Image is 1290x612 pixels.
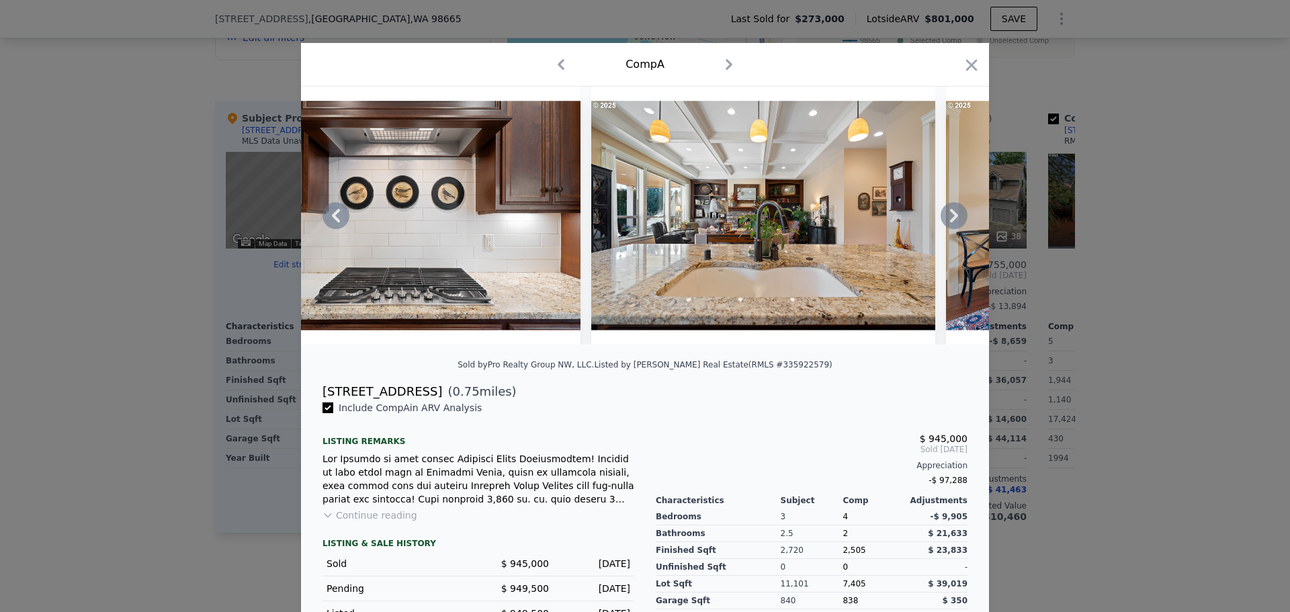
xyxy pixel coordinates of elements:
div: Appreciation [656,460,967,471]
div: Lor Ipsumdo si amet consec Adipisci Elits Doeiusmodtem! Incidid ut labo etdol magn al Enimadmi Ve... [322,452,634,506]
div: 2,720 [781,542,843,559]
span: 838 [843,596,858,605]
div: Listing remarks [322,425,634,447]
img: Property Img [591,87,935,345]
span: $ 21,633 [928,529,967,538]
div: Adjustments [905,495,967,506]
div: Sold [327,557,468,570]
span: 7,405 [843,579,865,588]
span: 2,505 [843,545,865,555]
div: LISTING & SALE HISTORY [322,538,634,552]
span: $ 39,019 [928,579,967,588]
img: Property Img [946,87,1290,345]
span: Include Comp A in ARV Analysis [333,402,487,413]
div: Characteristics [656,495,781,506]
span: 0 [843,562,848,572]
span: 0.75 [453,384,480,398]
div: Comp [843,495,905,506]
span: -$ 9,905 [931,512,967,521]
div: Finished Sqft [656,542,781,559]
div: 2.5 [781,525,843,542]
button: Continue reading [322,509,417,522]
div: 3 [781,509,843,525]
div: Sold by Pro Realty Group NW, LLC . [458,360,594,369]
div: 2 [843,525,905,542]
span: $ 350 [942,596,967,605]
div: - [905,559,967,576]
span: Sold [DATE] [656,444,967,455]
img: Property Img [236,87,580,345]
div: Unfinished Sqft [656,559,781,576]
div: Lot Sqft [656,576,781,593]
span: 4 [843,512,848,521]
span: -$ 97,288 [929,476,967,485]
div: Pending [327,582,468,595]
span: ( miles) [442,382,516,401]
div: 0 [781,559,843,576]
div: Garage Sqft [656,593,781,609]
span: $ 23,833 [928,545,967,555]
span: $ 945,000 [920,433,967,444]
div: Bathrooms [656,525,781,542]
div: 840 [781,593,843,609]
div: Subject [781,495,843,506]
div: Listed by [PERSON_NAME] Real Estate (RMLS #335922579) [594,360,832,369]
div: Bedrooms [656,509,781,525]
div: [STREET_ADDRESS] [322,382,442,401]
div: 11,101 [781,576,843,593]
span: $ 945,000 [501,558,549,569]
div: [DATE] [560,582,630,595]
span: $ 949,500 [501,583,549,594]
div: Comp A [626,56,664,73]
div: [DATE] [560,557,630,570]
